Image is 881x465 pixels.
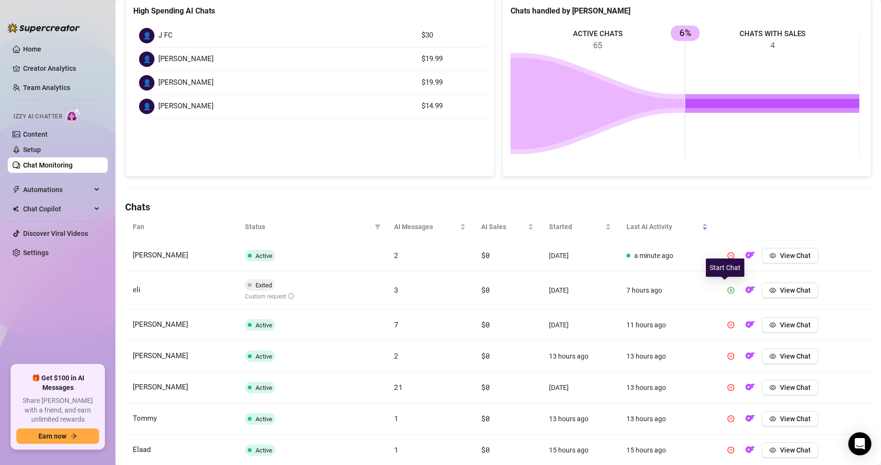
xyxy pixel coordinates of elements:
[780,252,811,259] span: View Chat
[139,99,154,114] div: 👤
[394,285,398,295] span: 3
[481,285,489,295] span: $0
[158,77,214,89] span: [PERSON_NAME]
[742,323,758,331] a: OF
[394,382,402,392] span: 21
[133,445,151,454] span: Elaad
[762,380,818,395] button: View Chat
[541,271,619,310] td: [DATE]
[742,254,758,261] a: OF
[541,214,619,240] th: Started
[394,351,398,361] span: 2
[375,224,381,230] span: filter
[139,75,154,90] div: 👤
[745,351,755,361] img: OF
[394,413,398,423] span: 1
[619,310,715,341] td: 11 hours ago
[511,5,864,17] div: Chats handled by [PERSON_NAME]
[769,287,776,294] span: eye
[742,317,758,333] button: OF
[742,349,758,364] button: OF
[742,354,758,362] a: OF
[541,372,619,403] td: [DATE]
[23,146,41,154] a: Setup
[133,351,188,360] span: [PERSON_NAME]
[762,248,818,263] button: View Chat
[23,249,49,257] a: Settings
[742,442,758,458] button: OF
[125,214,237,240] th: Fan
[481,445,489,454] span: $0
[541,310,619,341] td: [DATE]
[481,382,489,392] span: $0
[133,414,157,423] span: Tommy
[473,214,541,240] th: AI Sales
[742,386,758,393] a: OF
[245,293,294,300] span: Custom request
[394,445,398,454] span: 1
[158,30,173,41] span: J FC
[16,396,99,425] span: Share [PERSON_NAME] with a friend, and earn unlimited rewards
[541,403,619,435] td: 13 hours ago
[745,382,755,392] img: OF
[742,411,758,426] button: OF
[780,286,811,294] span: View Chat
[762,411,818,426] button: View Chat
[762,283,818,298] button: View Chat
[481,413,489,423] span: $0
[549,221,603,232] span: Started
[158,53,214,65] span: [PERSON_NAME]
[255,384,272,391] span: Active
[742,288,758,296] a: OF
[626,221,700,232] span: Last AI Activity
[13,186,20,194] span: thunderbolt
[728,287,734,294] span: play-circle
[780,446,811,454] span: View Chat
[133,320,188,329] span: [PERSON_NAME]
[769,447,776,453] span: eye
[13,112,62,121] span: Izzy AI Chatter
[728,322,734,328] span: pause-circle
[742,248,758,263] button: OF
[541,341,619,372] td: 13 hours ago
[619,271,715,310] td: 7 hours ago
[745,445,755,454] img: OF
[133,383,188,391] span: [PERSON_NAME]
[255,415,272,423] span: Active
[634,252,673,259] span: a minute ago
[255,322,272,329] span: Active
[255,282,272,289] span: Exited
[255,353,272,360] span: Active
[70,433,77,439] span: arrow-right
[16,374,99,392] span: 🎁 Get $100 in AI Messages
[742,283,758,298] button: OF
[619,341,715,372] td: 13 hours ago
[780,384,811,391] span: View Chat
[421,101,481,112] article: $14.99
[125,200,871,214] h4: Chats
[742,448,758,456] a: OF
[481,221,526,232] span: AI Sales
[16,428,99,444] button: Earn nowarrow-right
[23,230,88,237] a: Discover Viral Videos
[255,447,272,454] span: Active
[23,84,70,91] a: Team Analytics
[481,351,489,361] span: $0
[481,320,489,329] span: $0
[769,252,776,259] span: eye
[386,214,474,240] th: AI Messages
[394,320,398,329] span: 7
[619,372,715,403] td: 13 hours ago
[780,321,811,329] span: View Chat
[742,380,758,395] button: OF
[139,52,154,67] div: 👤
[133,5,486,17] div: High Spending AI Chats
[8,23,80,33] img: logo-BBDzfeDw.svg
[769,353,776,360] span: eye
[23,130,48,138] a: Content
[762,349,818,364] button: View Chat
[421,77,481,89] article: $19.99
[133,285,140,294] span: eli
[133,251,188,259] span: [PERSON_NAME]
[742,417,758,425] a: OF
